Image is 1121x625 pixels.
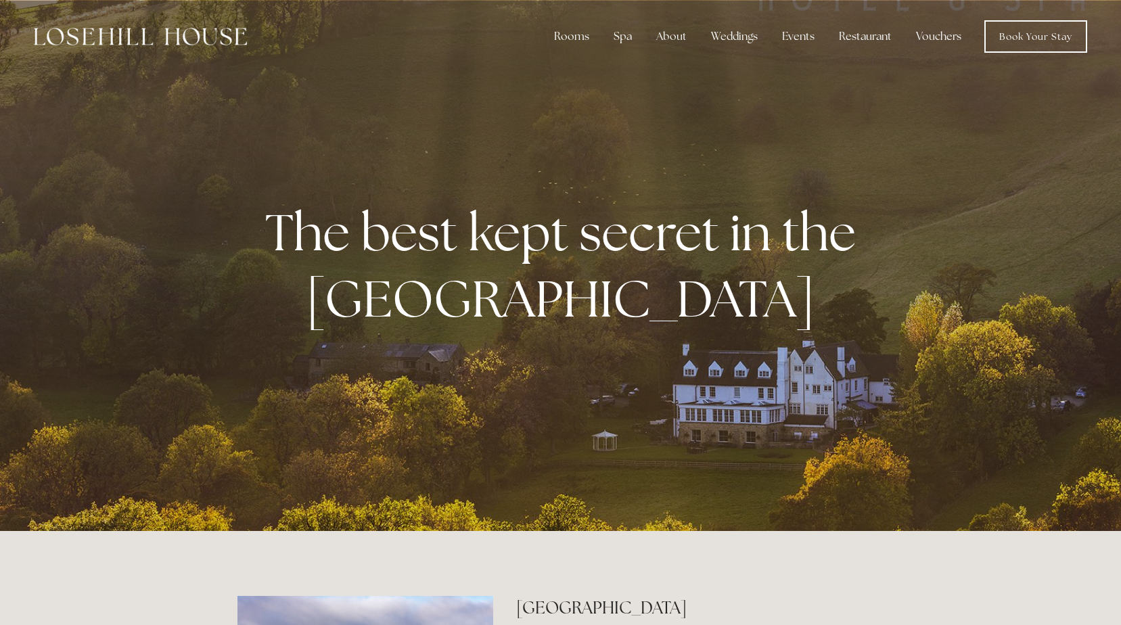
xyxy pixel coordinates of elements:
strong: The best kept secret in the [GEOGRAPHIC_DATA] [265,199,867,331]
div: Rooms [543,23,600,50]
a: Vouchers [905,23,972,50]
img: Losehill House [34,28,247,45]
div: Events [771,23,825,50]
h2: [GEOGRAPHIC_DATA] [516,596,884,620]
div: Restaurant [828,23,902,50]
div: About [645,23,697,50]
div: Spa [603,23,643,50]
div: Weddings [700,23,769,50]
a: Book Your Stay [984,20,1087,53]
